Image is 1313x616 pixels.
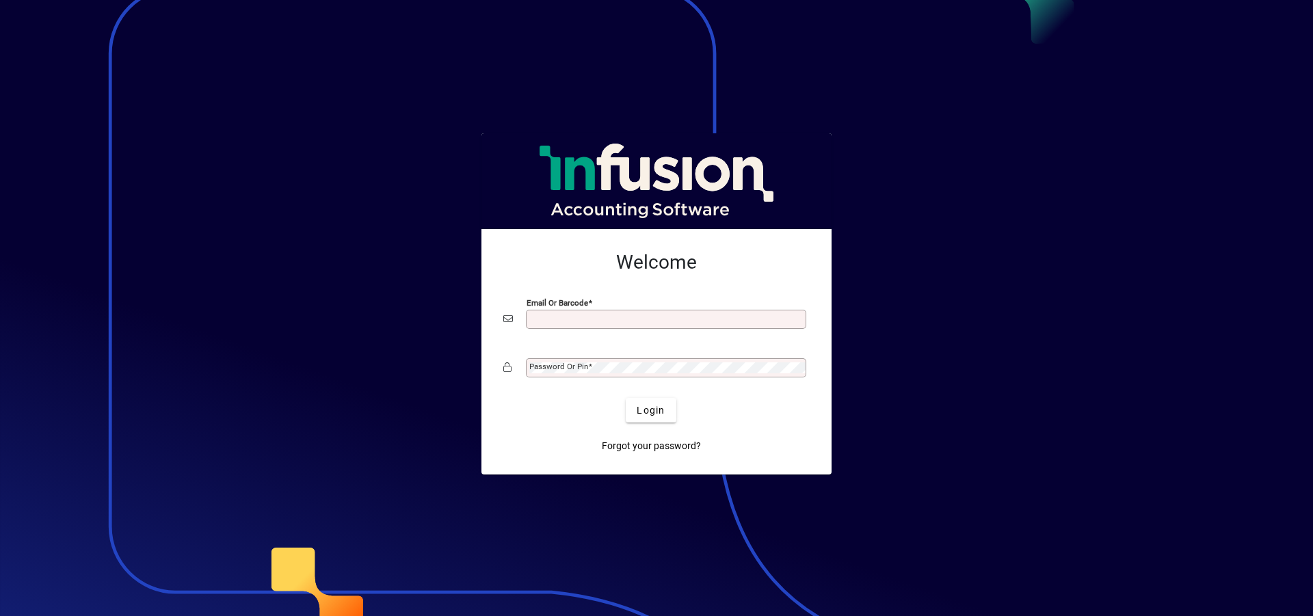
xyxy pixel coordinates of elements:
[626,398,676,423] button: Login
[503,251,810,274] h2: Welcome
[529,362,588,371] mat-label: Password or Pin
[596,433,706,458] a: Forgot your password?
[637,403,665,418] span: Login
[602,439,701,453] span: Forgot your password?
[527,298,588,308] mat-label: Email or Barcode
